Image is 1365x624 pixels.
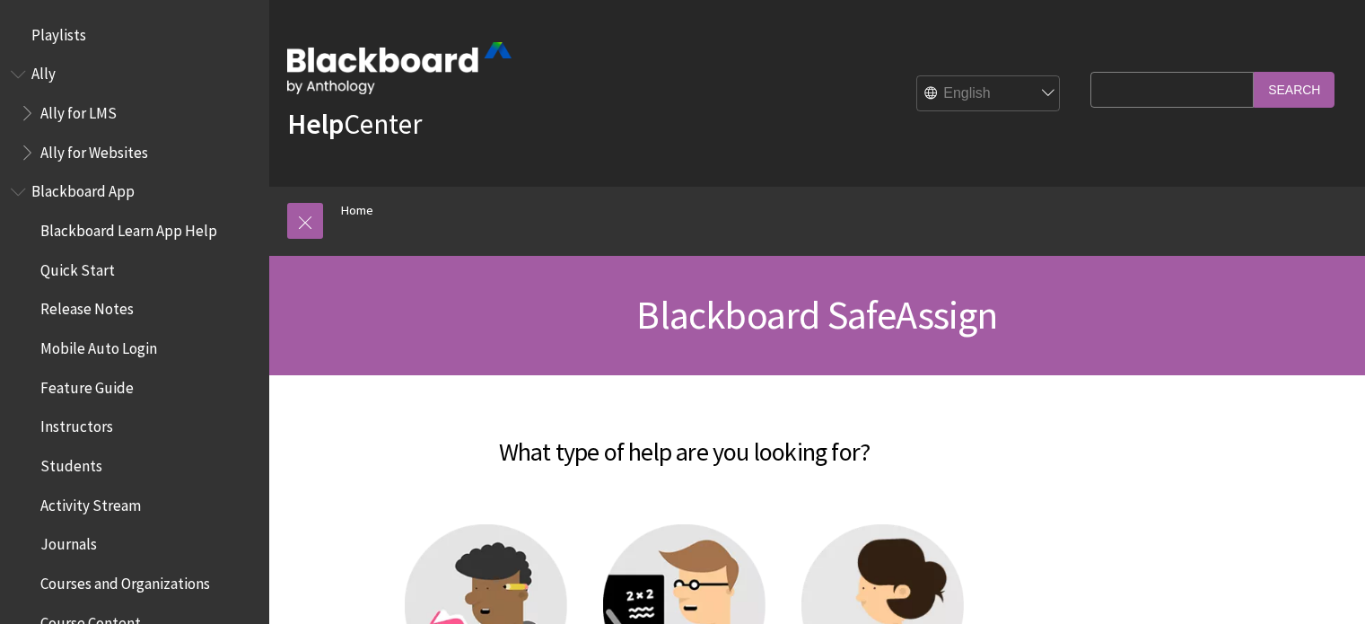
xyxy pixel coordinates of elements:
a: Home [341,199,373,222]
strong: Help [287,106,344,142]
img: Blackboard by Anthology [287,42,512,94]
span: Ally for LMS [40,98,117,122]
span: Blackboard App [31,177,135,201]
a: HelpCenter [287,106,422,142]
span: Feature Guide [40,373,134,397]
span: Students [40,451,102,475]
span: Quick Start [40,255,115,279]
span: Instructors [40,412,113,436]
span: Blackboard Learn App Help [40,215,217,240]
span: Ally for Websites [40,137,148,162]
nav: Book outline for Playlists [11,20,258,50]
span: Courses and Organizations [40,568,210,593]
h2: What type of help are you looking for? [287,411,1081,470]
select: Site Language Selector [917,76,1061,112]
span: Release Notes [40,294,134,319]
span: Blackboard SafeAssign [636,290,997,339]
input: Search [1254,72,1334,107]
span: Ally [31,59,56,83]
span: Activity Stream [40,490,141,514]
nav: Book outline for Anthology Ally Help [11,59,258,168]
span: Playlists [31,20,86,44]
span: Mobile Auto Login [40,333,157,357]
span: Journals [40,530,97,554]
